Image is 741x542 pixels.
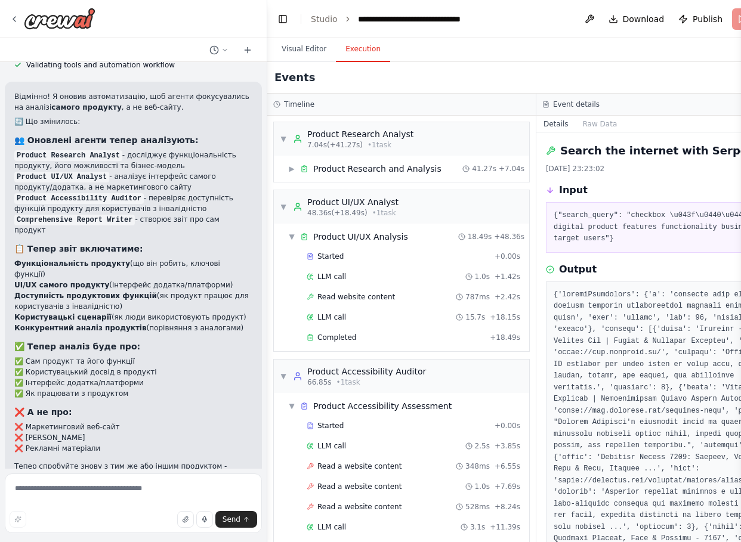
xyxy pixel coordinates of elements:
span: ▼ [288,401,295,411]
span: Validating tools and automation workflow [26,60,175,70]
code: Comprehensive Report Writer [14,215,135,225]
button: Improve this prompt [10,511,26,528]
li: (інтерфейс додатка/платформи) [14,280,252,290]
nav: breadcrumb [311,13,492,25]
h3: 👥 Оновлені агенти тепер аналізують: [14,134,252,146]
h3: Output [559,262,597,277]
span: 3.1s [470,522,485,532]
p: Тепер спробуйте знову з тим же або іншим продуктом - агенти будуть аналізувати сам продукт! [14,461,252,482]
span: Publish [693,13,723,25]
span: + 6.55s [495,462,520,471]
span: 528ms [465,502,490,512]
span: Completed [317,333,356,342]
strong: Функціональність продукту [14,259,130,268]
div: Product UI/UX Analyst [307,196,399,208]
span: + 3.85s [495,441,520,451]
span: + 8.24s [495,502,520,512]
span: 348ms [465,462,490,471]
code: Product UI/UX Analyst [14,172,109,182]
li: (що він робить, ключові функції) [14,258,252,280]
h3: ❌ А не про: [14,406,252,418]
strong: UI/UX самого продукту [14,281,109,289]
button: Details [536,116,576,132]
code: Product Research Analyst [14,150,122,161]
span: + 7.04s [499,164,524,174]
span: + 2.42s [495,292,520,302]
button: Download [604,8,669,30]
button: Switch to previous chat [205,43,233,57]
li: (як люди використовують продукт) [14,312,252,323]
button: Raw Data [576,116,625,132]
h3: Event details [553,100,600,109]
button: Execution [336,37,390,62]
span: ▼ [280,371,287,381]
li: - створює звіт про сам продукт [14,214,252,236]
span: Download [623,13,665,25]
h3: Input [559,183,588,197]
span: ▶ [288,164,295,174]
button: Visual Editor [272,37,336,62]
li: ✅ Користувацький досвід в продукті [14,367,252,377]
button: Publish [674,8,727,30]
span: Read a website content [317,502,402,512]
span: • 1 task [368,140,391,150]
span: + 48.36s [494,232,524,241]
h3: Timeline [284,100,314,109]
button: Start a new chat [238,43,257,57]
span: 18.49s [468,232,492,241]
li: ✅ Сам продукт та його функції [14,356,252,367]
span: LLM call [317,441,346,451]
strong: самого продукту [51,103,122,112]
li: ❌ Рекламні матеріали [14,443,252,454]
span: + 1.42s [495,272,520,281]
span: Started [317,421,344,430]
span: ▼ [288,232,295,241]
span: + 7.69s [495,482,520,491]
li: ✅ Як працювати з продуктом [14,388,252,399]
li: (як продукт працює для користувачів з інвалідністю) [14,290,252,312]
a: Studio [311,14,338,24]
h3: 📋 Тепер звіт включатиме: [14,243,252,255]
li: - досліджує функціональність продукту, його можливості та бізнес-модель [14,150,252,171]
span: LLM call [317,272,346,281]
span: ▼ [280,202,287,212]
span: 7.04s (+41.27s) [307,140,363,150]
li: - аналізує інтерфейс самого продукту/додатка, а не маркетингового сайту [14,171,252,193]
span: Read a website content [317,462,402,471]
strong: Конкурентний аналіз продуктів [14,324,147,332]
span: + 11.39s [490,522,520,532]
h3: ✅ Тепер аналіз буде про: [14,340,252,352]
span: + 0.00s [495,421,520,430]
div: Product Accessibility Auditor [307,366,426,377]
span: Read website content [317,292,395,302]
span: Product UI/UX Analysis [313,231,408,243]
span: 1.0s [475,482,490,491]
strong: Користувацькі сценарії [14,313,112,321]
span: 41.27s [472,164,496,174]
span: + 18.49s [490,333,520,342]
span: • 1 task [336,377,360,387]
li: ❌ Маркетинговий веб-сайт [14,422,252,432]
h2: 🔄 Що змінилось: [14,116,252,127]
div: Product Research Analyst [307,128,413,140]
span: + 18.15s [490,312,520,322]
span: Read a website content [317,482,402,491]
li: (порівняння з аналогами) [14,323,252,333]
span: Started [317,252,344,261]
span: ▼ [280,134,287,144]
li: ❌ [PERSON_NAME] [14,432,252,443]
span: 15.7s [465,312,485,322]
img: Logo [24,8,95,29]
span: 787ms [465,292,490,302]
li: ✅ Інтерфейс додатка/платформи [14,377,252,388]
span: 1.0s [475,272,490,281]
span: Product Research and Analysis [313,163,441,175]
button: Click to speak your automation idea [196,511,213,528]
span: + 0.00s [495,252,520,261]
code: Product Accessibility Auditor [14,193,144,204]
li: - перевіряє доступність функцій продукту для користувачів з інвалідністю [14,193,252,214]
h2: Events [274,69,315,86]
span: 48.36s (+18.49s) [307,208,368,218]
span: 66.85s [307,377,332,387]
strong: Доступність продуктових функцій [14,292,157,300]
